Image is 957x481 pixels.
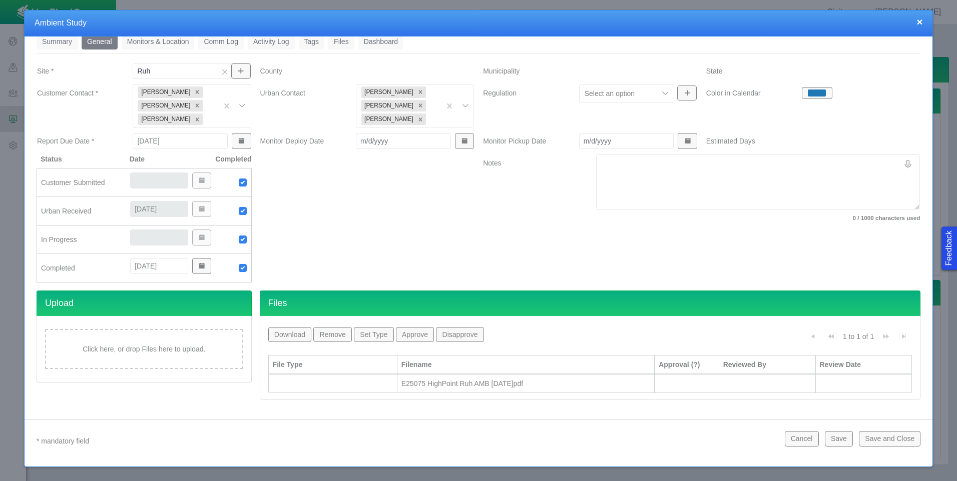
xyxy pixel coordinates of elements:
[37,290,252,316] h4: Upload
[29,84,125,128] label: Customer Contact *
[252,62,348,80] label: County
[805,327,912,350] div: Pagination
[37,435,777,447] p: * mandatory field
[41,264,75,272] span: Completed
[248,33,295,49] a: Activity Log
[218,67,231,76] button: Clear selection
[37,33,78,49] a: Summary
[785,431,819,446] button: Cancel
[475,62,571,80] label: Municipality
[138,100,192,111] div: [PERSON_NAME]
[698,62,794,80] label: State
[198,33,243,49] a: Comm Log
[723,359,811,369] div: Reviewed By
[252,132,348,150] label: Monitor Deploy Date
[396,327,434,342] button: Approve
[35,18,922,28] h4: Ambient Study
[415,113,426,125] div: Remove Ben Landon
[130,155,145,163] span: Date
[361,86,415,98] div: [PERSON_NAME]
[313,327,352,342] button: Remove
[133,133,228,149] input: m/d/yyyy
[596,214,920,222] label: 0 / 1000 characters used
[678,133,697,149] button: Show Date Picker
[45,329,243,369] div: Click here, or drop Files here to upload.
[361,100,415,111] div: [PERSON_NAME]
[719,355,816,374] th: Reviewed By
[916,16,922,27] button: close
[354,327,393,342] button: Set Type
[192,113,203,125] div: Remove Mandy Ewing
[41,155,62,163] span: Status
[820,359,908,369] div: Review Date
[29,62,125,80] label: Site *
[415,86,426,98] div: Remove Brian Puckett
[273,359,393,369] div: File Type
[82,33,118,49] a: General
[401,359,650,369] div: Filename
[816,355,912,374] th: Review Date
[328,33,354,49] a: Files
[859,431,920,446] button: Save and Close
[579,133,674,149] input: m/d/yyyy
[268,327,312,342] button: Download
[260,290,921,316] h4: Files
[299,33,325,49] a: Tags
[215,154,251,164] span: Completed
[455,133,474,149] button: Show Date Picker
[238,178,247,187] img: UrbanGroupSolutionsTheme$USG_Images$checked.png
[122,33,195,49] a: Monitors & Location
[436,327,484,342] button: Disapprove
[475,154,588,225] label: Notes
[232,133,251,149] button: Show Date Picker
[475,84,571,103] label: Regulation
[698,132,794,150] label: Estimated Days
[138,86,192,98] div: [PERSON_NAME]
[698,84,794,102] label: Color in Calendar
[41,235,77,243] span: In Progress
[397,374,655,393] td: E25075 HighPoint Ruh AMB 2025.10.09.pdf
[269,355,397,374] th: File Type
[130,258,188,274] input: m/d/yyyy
[415,100,426,111] div: Remove Gareth Svanda
[252,84,348,128] label: Urban Contact
[192,258,211,274] button: Show Date Picker
[138,113,192,125] div: [PERSON_NAME]
[825,431,853,446] button: Save
[659,359,715,369] div: Approval (?)
[839,331,878,345] div: 1 to 1 of 1
[475,132,571,150] label: Monitor Pickup Date
[655,355,719,374] th: Approval (?)
[238,206,247,215] img: UrbanGroupSolutionsTheme$USG_Images$checked.png
[41,207,91,215] span: Urban Received
[361,113,415,125] div: [PERSON_NAME]
[238,235,247,244] img: UrbanGroupSolutionsTheme$USG_Images$checked.png
[356,133,451,149] input: m/d/yyyy
[192,100,203,111] div: Remove Stephen Miller
[397,355,655,374] th: Filename
[401,378,650,388] div: E25075 HighPoint Ruh AMB [DATE]pdf
[238,263,247,272] img: UrbanGroupSolutionsTheme$USG_Images$checked.png
[41,178,105,186] span: Customer Submitted
[29,132,125,150] label: Report Due Date *
[192,86,203,98] div: Remove Jeff Annable
[358,33,404,49] a: Dashboard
